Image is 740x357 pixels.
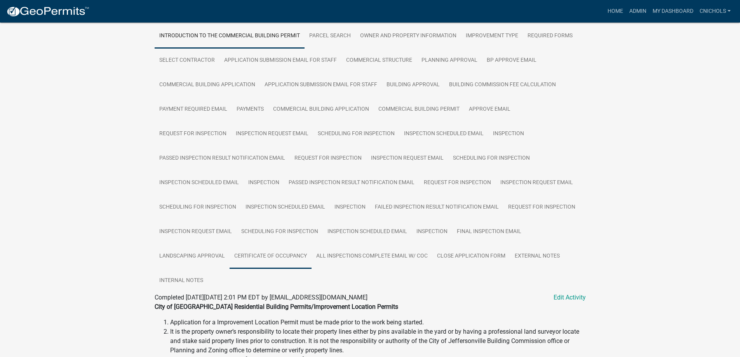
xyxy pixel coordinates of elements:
a: Internal Notes [155,268,208,293]
a: Scheduling for Inspection [155,195,241,220]
a: Commercial Structure [341,48,417,73]
a: Commercial Building Application [155,73,260,98]
a: My Dashboard [649,4,696,19]
a: Certificate of Occupancy [230,244,312,269]
a: Inspection [244,171,284,195]
a: Scheduling for Inspection [313,122,399,146]
a: External Notes [510,244,564,269]
li: Application for a Improvement Location Permit must be made prior to the work being started. [170,318,586,327]
strong: City of [GEOGRAPHIC_DATA] Residential Building Permits/Improvement Location Permits [155,303,398,310]
a: Inspection [488,122,529,146]
a: Commercial Building Application [268,97,374,122]
a: Inspection Request Email [155,219,237,244]
a: Request for Inspection [155,122,231,146]
a: Landscaping Approval [155,244,230,269]
a: Commercial Building Permit [374,97,464,122]
a: Request for Inspection [419,171,496,195]
a: Inspection [330,195,370,220]
a: Payment Required Email [155,97,232,122]
a: Application Submission Email for Staff [219,48,341,73]
a: Scheduling for Inspection [237,219,323,244]
a: BP Approve Email [482,48,541,73]
a: Inspection [412,219,452,244]
a: All Inspections Complete Email W/ COC [312,244,432,269]
a: Parcel search [305,24,355,49]
a: Final Inspection Email [452,219,526,244]
a: Approve Email [464,97,515,122]
a: Request for Inspection [503,195,580,220]
a: Select contractor [155,48,219,73]
a: Owner and Property Information [355,24,461,49]
a: Inspection Scheduled Email [399,122,488,146]
a: Close Application Form [432,244,510,269]
a: Passed Inspection Result Notification Email [155,146,290,171]
a: Inspection Request Email [496,171,578,195]
a: cnichols [696,4,734,19]
a: Planning Approval [417,48,482,73]
a: Request for Inspection [290,146,366,171]
a: Failed Inspection Result Notification Email [370,195,503,220]
a: Payments [232,97,268,122]
a: Admin [626,4,649,19]
a: Building Approval [382,73,444,98]
a: Inspection Scheduled Email [323,219,412,244]
a: Scheduling for Inspection [448,146,535,171]
a: Inspection Scheduled Email [241,195,330,220]
a: Home [604,4,626,19]
li: It is the property owner’s responsibility to locate their property lines either by pins available... [170,327,586,355]
a: Passed Inspection Result Notification Email [284,171,419,195]
a: Inspection Request Email [366,146,448,171]
a: Building Commission Fee Calculation [444,73,561,98]
a: Required Forms [523,24,577,49]
a: Introduction to the Commercial Building Permit [155,24,305,49]
a: Edit Activity [554,293,586,302]
a: Inspection Scheduled Email [155,171,244,195]
a: Application Submission Email for Staff [260,73,382,98]
span: Completed [DATE][DATE] 2:01 PM EDT by [EMAIL_ADDRESS][DOMAIN_NAME] [155,294,367,301]
a: Improvement Type [461,24,523,49]
a: Inspection Request Email [231,122,313,146]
